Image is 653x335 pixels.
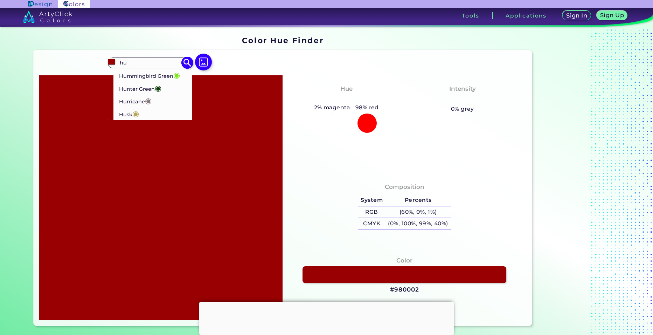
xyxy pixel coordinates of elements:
[385,218,451,230] h5: (0%, 100%, 99%, 40%)
[119,107,139,120] p: Husk
[506,13,547,18] h3: Applications
[567,13,586,18] h5: Sign In
[385,206,451,218] h5: (60%, 0%, 1%)
[155,83,161,93] span: ◉
[23,11,72,23] img: logo_artyclick_colors_white.svg
[396,255,412,266] h4: Color
[564,11,590,20] a: Sign In
[195,54,212,70] img: icon picture
[28,1,52,7] img: ArtyClick Design logo
[358,218,385,230] h5: CMYK
[601,13,623,18] h5: Sign Up
[390,286,419,294] h3: #980002
[311,103,353,112] h5: 2% magenta
[535,34,622,329] iframe: Advertisement
[145,96,152,105] span: ◉
[132,109,139,118] span: ◉
[462,13,479,18] h3: Tools
[117,58,182,67] input: type color..
[181,56,193,69] img: icon search
[242,35,324,46] h1: Color Hue Finder
[385,182,424,192] h4: Composition
[119,94,152,107] p: Hurricane
[119,69,180,82] p: Hummingbird Green
[449,84,476,94] h4: Intensity
[340,84,353,94] h4: Hue
[173,70,180,80] span: ◉
[447,95,478,103] h3: Vibrant
[385,194,451,206] h5: Percents
[199,302,454,333] iframe: Advertisement
[358,194,385,206] h5: System
[451,104,474,114] h5: 0% grey
[598,11,626,20] a: Sign Up
[358,206,385,218] h5: RGB
[337,95,356,103] h3: Red
[353,103,382,112] h5: 98% red
[119,82,161,95] p: Hunter Green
